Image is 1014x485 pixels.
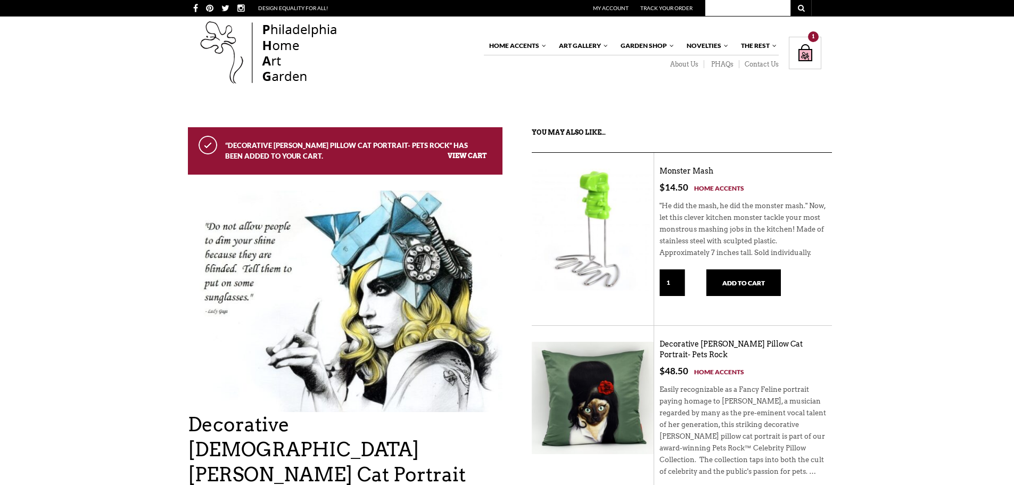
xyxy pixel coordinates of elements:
[739,60,779,69] a: Contact Us
[808,31,819,42] div: 1
[554,37,609,55] a: Art Gallery
[659,194,827,269] div: "He did the mash, he did the monster mash." Now, let this clever kitchen monster tackle your most...
[188,191,502,412] a: asst pop gaga
[484,37,547,55] a: Home Accents
[704,60,739,69] a: PHAQs
[659,340,803,359] a: Decorative [PERSON_NAME] Pillow Cat Portrait- Pets Rock
[448,151,487,159] a: View cart
[659,182,688,193] bdi: 14.50
[659,167,713,176] a: Monster Mash
[681,37,729,55] a: Novelties
[593,5,629,11] a: My Account
[694,183,744,194] a: Home Accents
[659,365,665,376] span: $
[659,182,665,193] span: $
[659,269,685,296] input: Qty
[640,5,693,11] a: Track Your Order
[706,269,781,296] button: Add to cart
[736,37,778,55] a: The Rest
[663,60,704,69] a: About Us
[532,128,606,136] strong: You may also like…
[694,366,744,377] a: Home Accents
[188,127,502,175] div: “Decorative [PERSON_NAME] Pillow Cat Portrait- Pets Rock” has been added to your cart.
[659,365,688,376] bdi: 48.50
[615,37,675,55] a: Garden Shop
